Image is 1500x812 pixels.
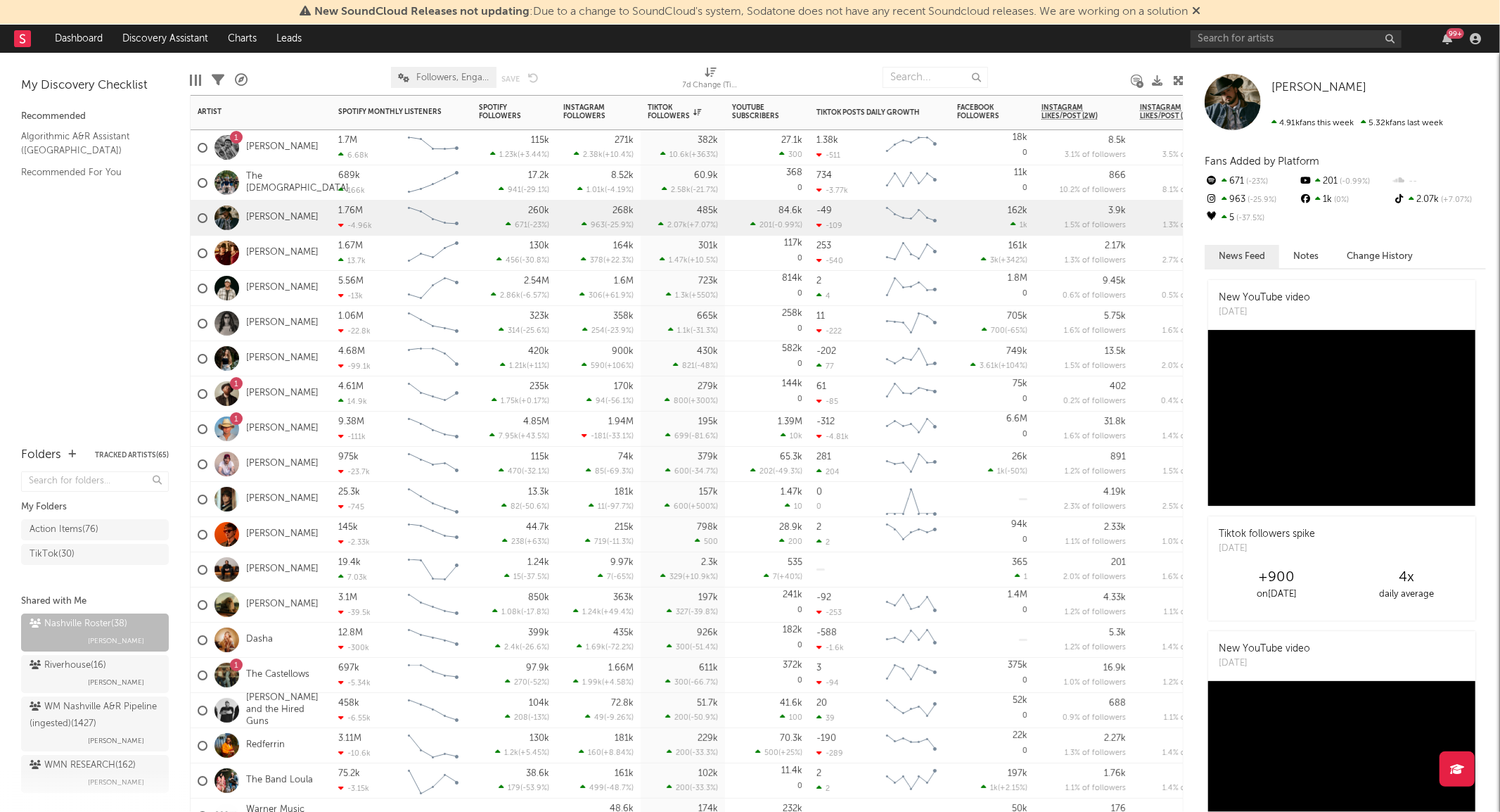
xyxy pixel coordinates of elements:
div: 665k [697,312,718,321]
div: -85 [816,397,838,406]
div: 260k [528,206,549,215]
div: 164k [613,241,634,250]
div: Facebook Followers [957,103,1006,120]
div: 3.9k [1108,206,1126,215]
span: +11 % [529,362,547,370]
span: [PERSON_NAME] [88,774,144,791]
div: Edit Columns [190,60,201,101]
svg: Chart title [402,341,465,376]
button: Tracked Artists(65) [95,452,169,459]
span: 821 [682,362,695,370]
span: 2.86k [500,292,520,300]
a: [PERSON_NAME] [246,353,319,364]
div: 4.61M [338,382,364,391]
span: [PERSON_NAME] [1271,82,1366,94]
span: +61.9 % [605,292,632,300]
span: 10.2 % of followers [1060,186,1126,194]
div: 723k [698,277,718,286]
div: 2 [816,277,821,286]
a: Action Items(76) [21,519,169,540]
div: 671 [1205,172,1298,191]
span: +342 % [1001,257,1025,265]
span: -21.7 % [693,186,716,194]
div: ( ) [579,291,634,300]
div: ( ) [492,396,549,405]
div: ( ) [491,291,549,300]
span: -23 % [530,222,547,229]
div: -511 [816,151,840,160]
span: 1.3 % of followers [1163,222,1224,229]
div: 117k [784,239,802,248]
div: 0 [732,306,802,341]
span: -65 % [1007,327,1025,335]
div: ( ) [750,220,802,229]
div: ( ) [499,326,549,335]
div: 0 [957,165,1027,200]
a: Leads [267,25,312,53]
button: Notes [1279,245,1333,268]
div: 8.5k [1108,136,1126,145]
div: TikTok Posts Daily Growth [816,108,922,117]
div: ( ) [668,326,718,335]
div: A&R Pipeline [235,60,248,101]
span: -25.6 % [523,327,547,335]
div: -109 [816,221,842,230]
div: 382k [698,136,718,145]
svg: Chart title [402,165,465,201]
div: 1.38k [816,136,838,145]
div: 7d Change (TikTok Followers) [683,77,739,94]
div: 1.76M [338,206,363,215]
a: [PERSON_NAME] [246,528,319,540]
a: [PERSON_NAME] [246,493,319,505]
div: Riverhouse ( 16 ) [30,657,106,674]
span: 1.21k [509,362,527,370]
input: Search for folders... [21,471,169,492]
span: -23.9 % [607,327,632,335]
div: ( ) [586,396,634,405]
div: ( ) [506,220,549,229]
div: ( ) [970,361,1027,370]
span: 1.3k [675,292,689,300]
div: ( ) [581,255,634,265]
span: +106 % [607,362,632,370]
svg: Chart title [880,236,943,271]
span: -0.99 % [1338,178,1370,186]
div: 253 [816,241,831,250]
div: ( ) [981,255,1027,265]
span: Fans Added by Platform [1205,156,1319,167]
span: Followers, Engagement, Likes [416,73,489,82]
div: 7d Change (TikTok Followers) [683,60,739,101]
a: Redferrin [246,740,285,751]
div: 0 [957,271,1027,305]
div: ( ) [500,361,549,370]
input: Search for artists [1191,30,1402,48]
span: -0.99 % [774,222,800,229]
span: Instagram Likes/Post (1m) [1140,103,1203,120]
div: 5.56M [338,277,364,286]
span: 1.6 % of followers [1162,327,1224,335]
span: 1.01k [586,186,605,194]
div: 8.52k [611,171,634,180]
div: 75k [1013,379,1027,388]
div: 2.07k [1392,191,1486,209]
span: 2.7 % of followers [1162,257,1224,265]
div: ( ) [496,255,549,265]
a: [PERSON_NAME] [246,282,319,294]
div: 963 [1205,191,1298,209]
div: New YouTube video [1219,291,1310,305]
span: New SoundCloud Releases not updating [314,6,530,18]
svg: Chart title [402,271,465,306]
svg: Chart title [880,341,943,376]
div: 1.7M [338,136,357,145]
div: -4.96k [338,221,372,230]
span: 3.5 % of followers [1162,151,1224,159]
span: -48 % [697,362,716,370]
div: ( ) [666,291,718,300]
span: 0 % [1332,196,1349,204]
span: +0.17 % [521,398,547,405]
button: 99+ [1442,33,1452,44]
div: 301k [698,241,718,250]
div: 11k [1014,168,1027,177]
span: -6.57 % [523,292,547,300]
span: 456 [506,257,520,265]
